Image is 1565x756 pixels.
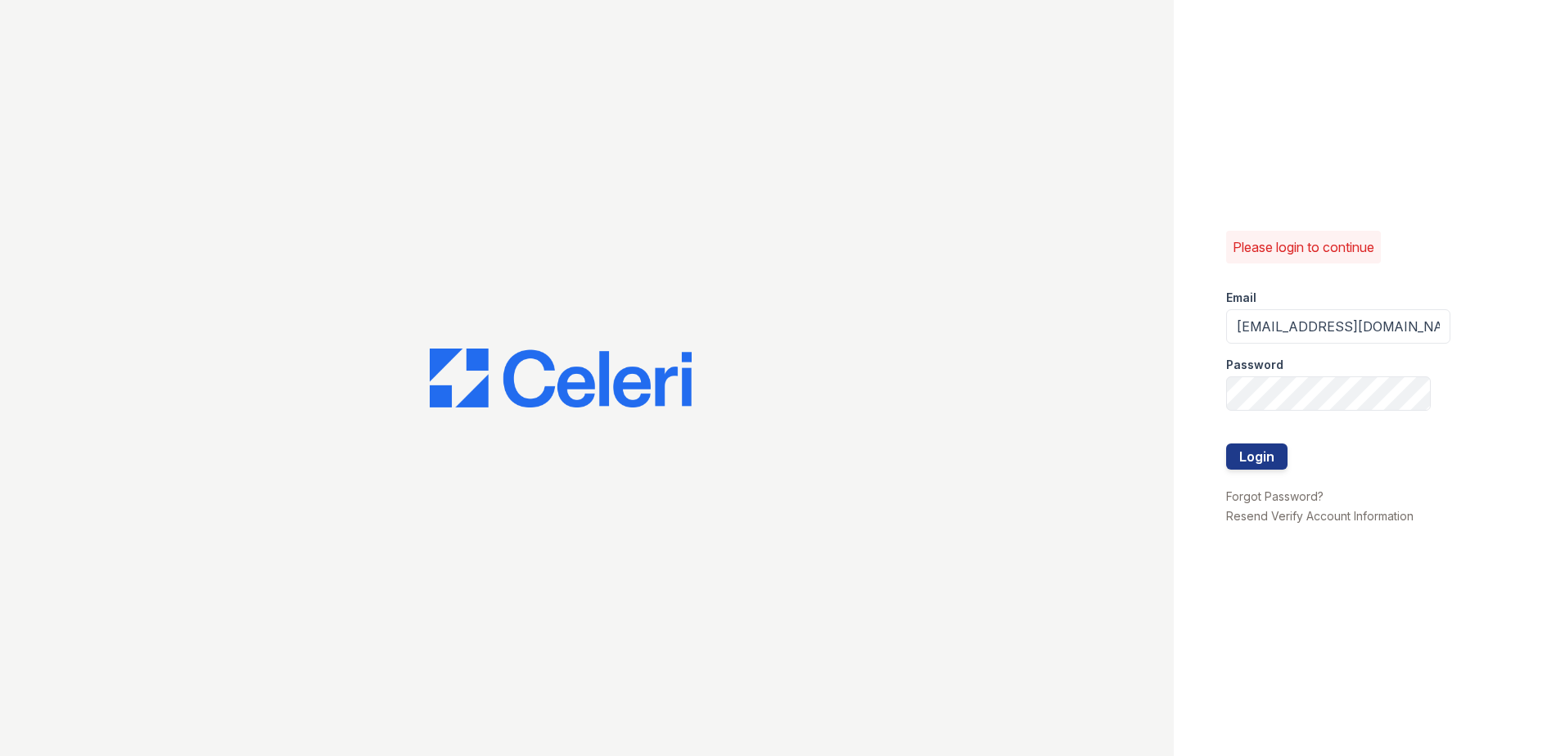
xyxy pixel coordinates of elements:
img: CE_Logo_Blue-a8612792a0a2168367f1c8372b55b34899dd931a85d93a1a3d3e32e68fde9ad4.png [430,349,692,407]
label: Email [1226,290,1256,306]
p: Please login to continue [1233,237,1374,257]
label: Password [1226,357,1283,373]
a: Resend Verify Account Information [1226,509,1414,523]
button: Login [1226,443,1288,470]
a: Forgot Password? [1226,489,1324,503]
